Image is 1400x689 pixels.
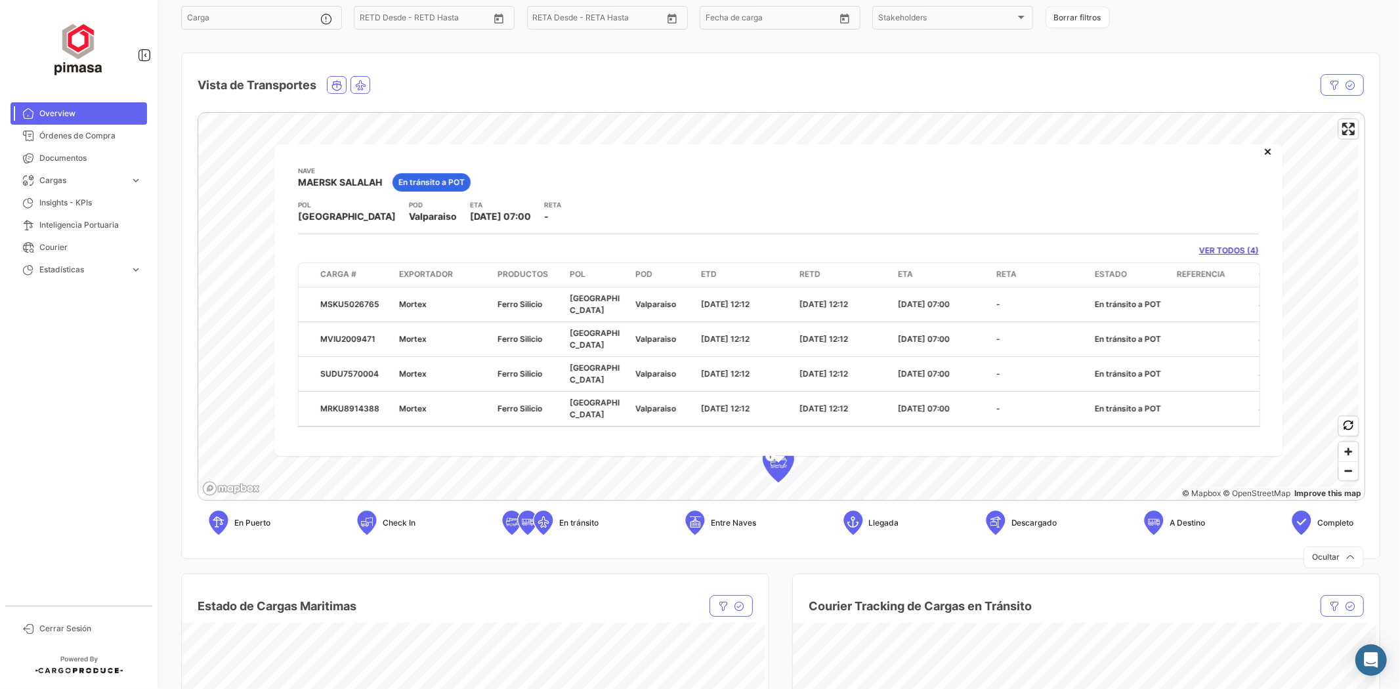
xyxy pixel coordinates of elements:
button: Close popup [1255,138,1281,164]
h4: Courier Tracking de Cargas en Tránsito [809,597,1032,616]
span: ETD [701,268,717,280]
span: Llegada [869,517,899,529]
datatable-header-cell: POL [564,262,630,286]
span: Estadísticas [39,264,125,276]
span: [DATE] 12:12 [701,403,750,413]
span: Cargas [39,175,125,186]
span: Valparaiso [635,333,676,343]
datatable-header-cell: Exportador [394,262,492,286]
span: Mortex [399,333,427,343]
span: expand_more [130,264,142,276]
canvas: Map [198,113,1359,501]
input: Hasta [392,15,455,24]
span: Mortex [399,403,427,413]
span: [DATE] 12:12 [701,333,750,343]
span: [GEOGRAPHIC_DATA] [298,210,396,223]
span: Mortex [399,368,427,378]
span: En tránsito a POT [1095,299,1161,308]
p: 8788-Ship 2 [1259,402,1380,414]
span: [DATE] 12:12 [799,368,848,378]
span: Mortex [399,299,427,308]
span: [GEOGRAPHIC_DATA] [570,362,620,384]
span: Stakeholders [878,15,1015,24]
p: 8788-Ship 2 [1259,367,1380,379]
span: Inteligencia Portuaria [39,219,142,231]
datatable-header-cell: OC # [1254,262,1385,286]
span: [GEOGRAPHIC_DATA] [570,397,620,419]
p: 8788-Ship 2 [1259,333,1380,344]
span: [DATE] 12:12 [799,403,848,413]
span: Completo [1317,517,1353,529]
app-card-info-title: RETA [544,199,561,210]
span: Valparaiso [635,403,676,413]
span: [DATE] 12:12 [701,299,750,308]
app-card-info-title: POD [409,199,457,210]
span: Estado [1095,268,1127,280]
button: Air [351,77,370,93]
span: Ferro Silicio [498,368,542,378]
span: Zoom in [1339,442,1358,461]
a: Mapbox [1182,488,1221,498]
span: MAERSK SALALAH [298,176,382,189]
input: Hasta [738,15,801,24]
button: Zoom out [1339,461,1358,480]
span: Valparaiso [409,210,457,223]
span: - [996,368,1000,378]
span: RETD [799,268,820,280]
div: Map marker [763,443,794,482]
input: Desde [533,15,557,24]
button: Enter fullscreen [1339,119,1358,138]
datatable-header-cell: Referencia [1172,262,1254,286]
span: - [996,299,1000,308]
datatable-header-cell: POD [630,262,696,286]
span: [DATE] 07:00 [898,333,950,343]
datatable-header-cell: ETD [696,262,794,286]
input: Desde [706,15,729,24]
span: Check In [383,517,415,529]
span: Exportador [399,268,453,280]
a: Mapbox logo [202,481,260,496]
span: OC # [1259,268,1278,280]
span: Ferro Silicio [498,403,542,413]
span: Cerrar Sesión [39,623,142,635]
datatable-header-cell: ETA [893,262,991,286]
span: [DATE] 07:00 [898,403,950,413]
a: OpenStreetMap [1223,488,1291,498]
span: Overview [39,108,142,119]
button: Ocultar [1304,547,1364,568]
span: T [765,450,776,461]
app-card-info-title: ETA [470,199,531,210]
a: Documentos [11,147,147,169]
span: Ferro Silicio [498,299,542,308]
span: Órdenes de Compra [39,130,142,142]
span: - [544,211,549,222]
button: Open calendar [489,9,509,28]
span: - [996,403,1000,413]
div: SUDU7570004 [320,367,389,379]
span: expand_more [130,175,142,186]
span: Valparaiso [635,368,676,378]
input: Desde [360,15,383,24]
span: Carga # [320,268,356,280]
button: Ocean [328,77,346,93]
span: [DATE] 12:12 [701,368,750,378]
div: MRKU8914388 [320,402,389,414]
a: Órdenes de Compra [11,125,147,147]
h4: Vista de Transportes [198,76,316,94]
span: [DATE] 12:12 [799,333,848,343]
span: Ferro Silicio [498,333,542,343]
div: Abrir Intercom Messenger [1355,644,1387,676]
app-card-info-title: POL [298,199,396,210]
a: Overview [11,102,147,125]
span: POD [635,268,652,280]
span: Documentos [39,152,142,164]
button: Borrar filtros [1046,7,1110,28]
span: - [996,333,1000,343]
span: POL [570,268,585,280]
span: En tránsito a POT [1095,333,1161,343]
img: ff117959-d04a-4809-8d46-49844dc85631.png [46,16,112,81]
datatable-header-cell: Carga # [315,262,394,286]
span: [DATE] 07:00 [898,368,950,378]
span: [DATE] 07:00 [898,299,950,308]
